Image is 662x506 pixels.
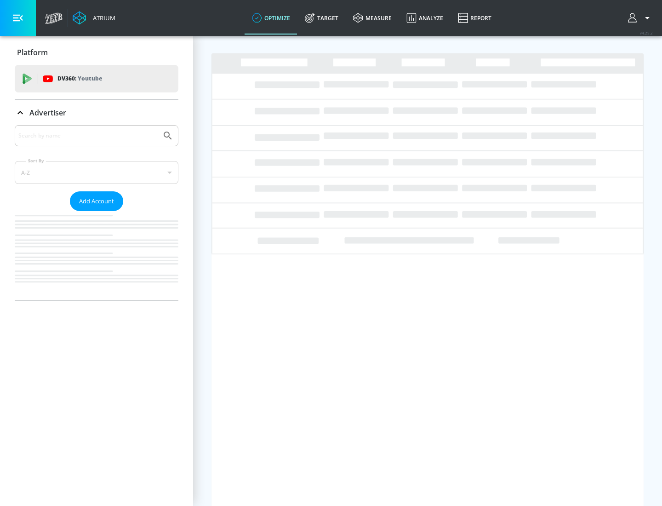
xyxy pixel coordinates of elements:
label: Sort By [26,158,46,164]
div: Atrium [89,14,115,22]
div: A-Z [15,161,178,184]
nav: list of Advertiser [15,211,178,300]
div: Platform [15,40,178,65]
span: v 4.25.2 [640,30,653,35]
div: DV360: Youtube [15,65,178,92]
button: Add Account [70,191,123,211]
p: Youtube [78,74,102,83]
a: Atrium [73,11,115,25]
p: Platform [17,47,48,57]
p: DV360: [57,74,102,84]
a: Analyze [399,1,451,34]
div: Advertiser [15,125,178,300]
div: Advertiser [15,100,178,126]
input: Search by name [18,130,158,142]
a: Target [297,1,346,34]
a: optimize [245,1,297,34]
a: measure [346,1,399,34]
a: Report [451,1,499,34]
span: Add Account [79,196,114,207]
p: Advertiser [29,108,66,118]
